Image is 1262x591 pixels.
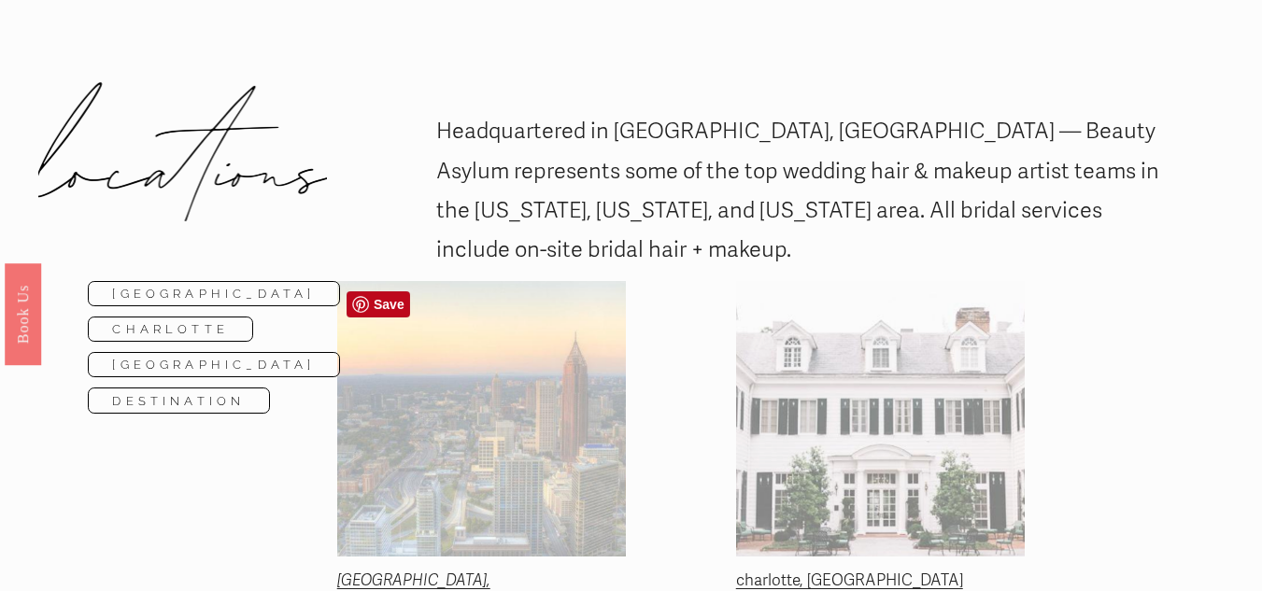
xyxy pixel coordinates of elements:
a: charlotte, [GEOGRAPHIC_DATA] [736,570,963,590]
p: Headquartered in [GEOGRAPHIC_DATA], [GEOGRAPHIC_DATA] — Beauty Asylum represents some of the top ... [436,112,1174,270]
a: Charlotte [88,317,254,342]
a: [GEOGRAPHIC_DATA] [88,281,340,306]
a: Book Us [5,262,41,364]
a: Pin it! [347,291,410,317]
a: [GEOGRAPHIC_DATA] [88,352,340,377]
a: Destination [88,387,270,413]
